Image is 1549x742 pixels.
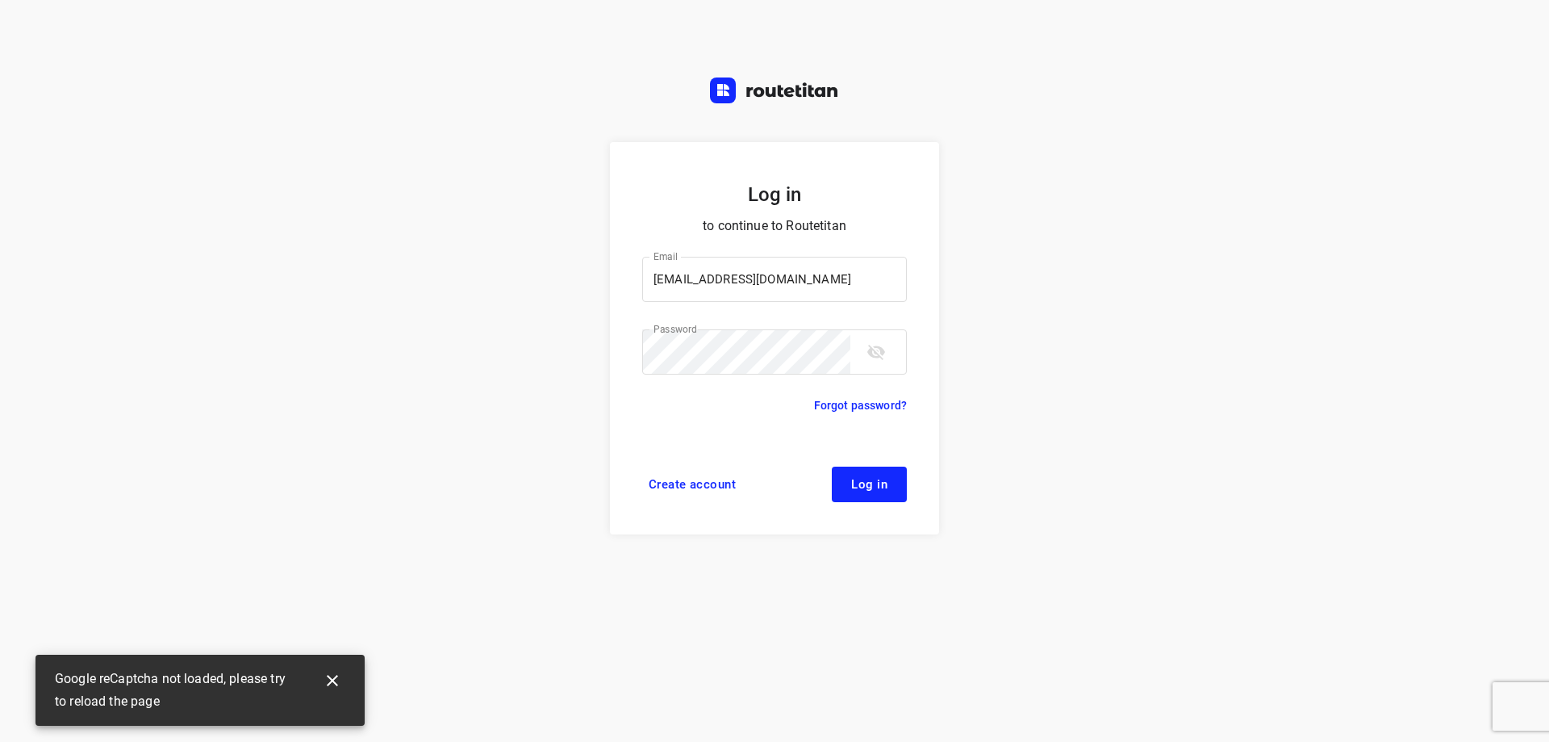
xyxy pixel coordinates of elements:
img: Routetitan [710,78,839,103]
a: Forgot password? [814,396,907,415]
span: Google reCaptcha not loaded, please try to reload the page [55,668,300,713]
h5: Log in [642,181,907,208]
span: Log in [851,478,887,491]
a: Routetitan [710,78,839,107]
p: to continue to Routetitan [642,215,907,237]
button: toggle password visibility [857,333,896,371]
button: Log in [832,467,907,502]
span: Create account [649,478,736,491]
a: Create account [642,467,742,502]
